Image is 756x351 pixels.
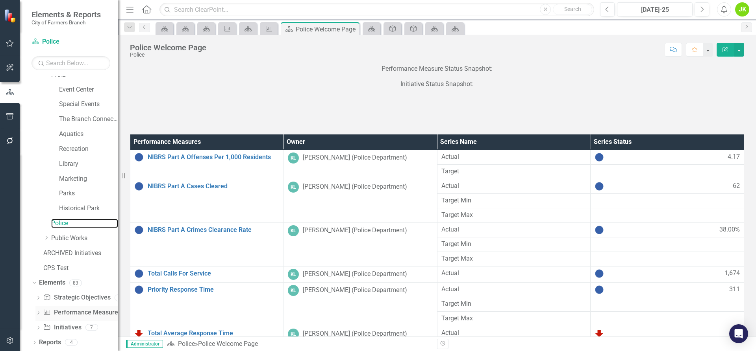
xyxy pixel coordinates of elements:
[198,340,258,347] div: Police Welcome Page
[59,85,118,94] a: Event Center
[728,153,740,162] span: 4.17
[591,164,744,179] td: Double-Click to Edit
[595,153,604,162] img: No Information
[441,329,587,338] span: Actual
[437,150,591,164] td: Double-Click to Edit
[130,64,744,75] p: Performance Measure Status Snapshot:
[441,196,587,205] span: Target Min
[437,252,591,266] td: Double-Click to Edit
[735,2,749,17] button: JK
[553,4,592,15] button: Search
[437,179,591,193] td: Double-Click to Edit
[288,269,299,280] div: KL
[437,297,591,311] td: Double-Click to Edit
[595,285,604,294] img: No Information
[148,154,280,161] a: NIBRS Part A Offenses Per 1,000 Residents
[69,279,82,286] div: 83
[595,225,604,235] img: No Information
[283,266,437,282] td: Double-Click to Edit
[620,5,690,15] div: [DATE]-25
[437,237,591,252] td: Double-Click to Edit
[283,282,437,326] td: Double-Click to Edit
[437,266,591,282] td: Double-Click to Edit
[303,329,407,338] div: [PERSON_NAME] (Police Department)
[65,339,78,346] div: 4
[115,294,127,301] div: 4
[591,252,744,266] td: Double-Click to Edit
[148,183,280,190] a: NIBRS Part A Cases Cleared
[441,314,587,323] span: Target Max
[441,285,587,294] span: Actual
[437,326,591,340] td: Double-Click to Edit
[130,150,284,179] td: Double-Click to Edit Right Click for Context Menu
[288,329,299,340] div: KL
[303,153,407,162] div: [PERSON_NAME] (Police Department)
[564,6,581,12] span: Search
[288,225,299,236] div: KL
[296,24,358,34] div: Police Welcome Page
[591,266,744,282] td: Double-Click to Edit
[288,153,299,164] div: KL
[595,269,604,278] img: No Information
[167,340,431,349] div: »
[729,324,748,343] div: Open Intercom Messenger
[31,19,101,26] small: City of Farmers Branch
[59,100,118,109] a: Special Events
[288,182,299,193] div: KL
[148,270,280,277] a: Total Calls For Service
[159,3,594,17] input: Search ClearPoint...
[591,222,744,237] td: Double-Click to Edit
[134,153,144,162] img: No Information
[733,182,740,191] span: 62
[595,329,604,338] img: Below Plan
[31,37,110,46] a: Police
[31,10,101,19] span: Elements & Reports
[441,254,587,263] span: Target Max
[130,266,284,282] td: Double-Click to Edit Right Click for Context Menu
[39,278,65,287] a: Elements
[126,340,163,348] span: Administrator
[441,167,587,176] span: Target
[134,329,144,338] img: Below Plan
[148,330,280,337] a: Total Average Response Time
[134,285,144,294] img: No Information
[130,179,284,222] td: Double-Click to Edit Right Click for Context Menu
[437,222,591,237] td: Double-Click to Edit
[4,9,18,23] img: ClearPoint Strategy
[591,237,744,252] td: Double-Click to Edit
[148,226,280,233] a: NIBRS Part A Crimes Clearance Rate
[729,285,740,294] span: 311
[303,182,407,191] div: [PERSON_NAME] (Police Department)
[591,282,744,297] td: Double-Click to Edit
[43,264,118,273] a: CPS Test
[178,340,195,347] a: Police
[43,249,118,258] a: ARCHIVED Initiatives
[59,160,118,169] a: Library
[51,219,118,228] a: Police
[59,130,118,139] a: Aquatics
[441,211,587,220] span: Target Max
[441,269,587,278] span: Actual
[441,182,587,191] span: Actual
[85,324,98,331] div: 7
[724,269,740,278] span: 1,674
[130,282,284,326] td: Double-Click to Edit Right Click for Context Menu
[617,2,693,17] button: [DATE]-25
[719,225,740,235] span: 38.00%
[437,193,591,208] td: Double-Click to Edit
[130,78,744,90] p: Initiative Status Snapshot:
[59,204,118,213] a: Historical Park
[59,145,118,154] a: Recreation
[591,297,744,311] td: Double-Click to Edit
[303,286,407,295] div: [PERSON_NAME] (Police Department)
[59,115,118,124] a: The Branch Connection
[437,282,591,297] td: Double-Click to Edit
[283,222,437,266] td: Double-Click to Edit
[591,193,744,208] td: Double-Click to Edit
[303,270,407,279] div: [PERSON_NAME] (Police Department)
[437,164,591,179] td: Double-Click to Edit
[441,300,587,309] span: Target Min
[39,338,61,347] a: Reports
[437,208,591,222] td: Double-Click to Edit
